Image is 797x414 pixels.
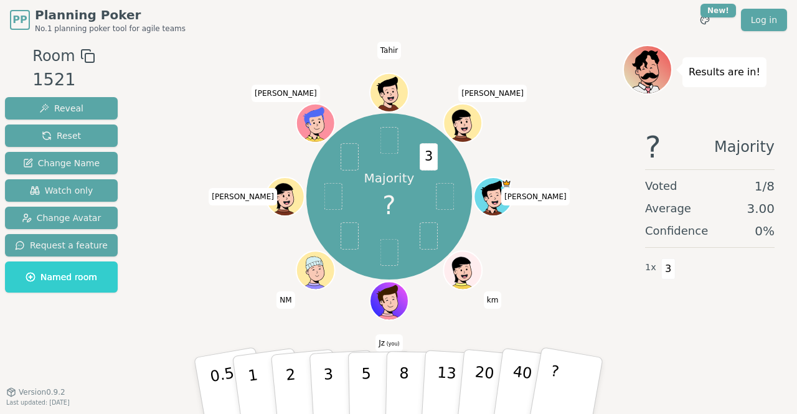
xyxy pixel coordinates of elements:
[385,341,400,347] span: (you)
[5,207,118,229] button: Change Avatar
[741,9,787,31] a: Log in
[755,177,775,195] span: 1 / 8
[32,67,95,93] div: 1521
[15,239,108,252] span: Request a feature
[35,6,186,24] span: Planning Poker
[6,387,65,397] button: Version0.9.2
[714,132,775,162] span: Majority
[32,45,75,67] span: Room
[420,144,438,171] span: 3
[645,132,661,162] span: ?
[5,97,118,120] button: Reveal
[39,102,83,115] span: Reveal
[700,4,736,17] div: New!
[42,129,81,142] span: Reset
[661,258,676,280] span: 3
[6,399,70,406] span: Last updated: [DATE]
[689,64,760,81] p: Results are in!
[12,12,27,27] span: PP
[755,222,775,240] span: 0 %
[252,85,320,102] span: Click to change your name
[645,261,656,275] span: 1 x
[23,157,100,169] span: Change Name
[5,152,118,174] button: Change Name
[645,222,708,240] span: Confidence
[501,188,570,205] span: Click to change your name
[645,177,677,195] span: Voted
[694,9,716,31] button: New!
[276,291,295,309] span: Click to change your name
[645,200,691,217] span: Average
[382,187,395,224] span: ?
[364,169,415,187] p: Majority
[26,271,97,283] span: Named room
[5,234,118,256] button: Request a feature
[5,125,118,147] button: Reset
[5,261,118,293] button: Named room
[209,188,277,205] span: Click to change your name
[375,334,402,352] span: Click to change your name
[747,200,775,217] span: 3.00
[5,179,118,202] button: Watch only
[458,85,527,102] span: Click to change your name
[30,184,93,197] span: Watch only
[22,212,101,224] span: Change Avatar
[35,24,186,34] span: No.1 planning poker tool for agile teams
[377,42,402,59] span: Click to change your name
[10,6,186,34] a: PPPlanning PokerNo.1 planning poker tool for agile teams
[502,179,511,188] span: Stephen is the host
[484,291,502,309] span: Click to change your name
[371,283,407,319] button: Click to change your avatar
[19,387,65,397] span: Version 0.9.2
